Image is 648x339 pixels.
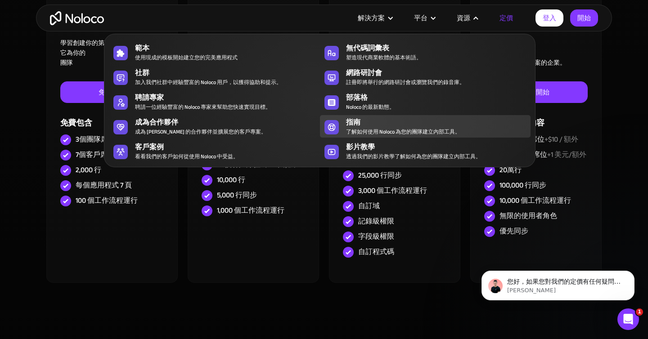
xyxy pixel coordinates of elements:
a: 客戶案例看看我們的客戶如何從使用 Noloco 中受益。 [109,140,319,162]
font: 免費包含 [60,116,92,130]
font: +1 美元/額外 [547,148,586,161]
font: 從使用 Noloco 中受益。 [184,152,238,161]
nav: 資源 [104,21,535,167]
font: 自訂程式碼 [358,245,394,259]
a: 免費開始 [60,81,164,103]
a: 開始 [570,9,598,27]
font: 網路研討會 [346,66,382,80]
a: 免費開始 [484,81,588,103]
font: 25,000 行同步 [358,169,402,182]
a: 成為合作夥伴成為 [PERSON_NAME] 的合作夥伴並擴展您的客戶專案。 [109,115,319,138]
font: 客戶案例 [135,140,164,154]
div: 解決方案 [346,12,403,24]
font: 20萬行 [499,163,522,177]
font: 。 [416,53,422,62]
a: 社群加入我們社群中經驗豐富的 Noloco 用戶，以獲得協助和提示。 [109,66,319,88]
font: 學習創建你的第一個應用程式並了解它為你的 [60,37,161,59]
font: 平台 [414,12,427,24]
font: 成為合作夥伴 [135,116,178,129]
font: 聘請一位經驗豐富的 Noloco 專家來 [135,102,217,112]
a: 登入 [535,9,563,27]
a: 家 [50,11,104,25]
a: 部落格Noloco 的最新動態。 [320,90,531,113]
a: 範本使用現成的模板開始建立您的完美應用程式 [109,41,319,63]
font: 登入 [543,12,556,24]
font: 100,000 行同步 [499,178,546,192]
font: 指南 [346,116,360,129]
font: 字段級權限 [358,230,394,243]
font: 了解如何 [346,127,368,137]
font: ，以獲得協助和提示。 [228,77,282,87]
font: 免費開始 [99,86,126,98]
font: 團隊 [60,57,73,69]
font: 3個團隊席位 [76,133,115,146]
font: 幫助您快速實現目標。 [217,102,271,112]
div: 資源 [445,12,488,24]
font: 記錄級權限 [358,214,394,228]
font: 自訂域 [358,199,380,213]
font: 1,000 個工作流程運行 [217,204,284,217]
font: 或瀏覽我們的錄音庫。 [411,77,465,87]
a: 指南了解如何使用 Noloco 為您的團隊建立內部工具。 [320,115,531,138]
font: 免費開始 [522,86,549,98]
iframe: 對講機即時聊天 [617,308,639,330]
font: 使用 Noloco 為您的團隊建立內部工具。 [368,127,460,137]
font: 聘請專家 [135,91,164,104]
font: 社群 [135,66,149,80]
font: 範本 [135,41,149,55]
font: 每個應用程式 7 頁 [76,178,132,192]
font: 加入我們社群中經驗豐富的 Noloco 用戶 [135,77,228,87]
a: 網路研討會註冊即將舉行的網路研討會或瀏覽我們的錄音庫。 [320,66,531,88]
font: 開始 [577,12,591,24]
font: 開始建立您的完美應用程式 [173,53,238,62]
a: 聘請專家聘請一位經驗豐富的 Noloco 專家來幫助您快速實現目標。 [109,90,319,113]
a: 無代碼詞彙表塑造現代商業軟體的基本術語。 [320,41,531,63]
font: 優先同步 [499,224,528,238]
iframe: 對講機通知訊息 [468,252,648,315]
font: 塑造現代商業軟體的基本術語 [346,53,416,62]
font: 3,000 個工作流程運行 [358,184,427,197]
div: 平台 [403,12,445,24]
font: 部落格 [346,91,368,104]
font: 影片教學 [346,140,375,154]
a: 定價 [488,12,524,24]
font: 100 個工作流程運行 [76,194,138,207]
a: 影片教學透過我們的影片教學了解如何為您的團隊建立內部工具。 [320,140,531,162]
font: 註冊即將舉行的網路研討會 [346,77,411,87]
font: 定價 [499,12,513,24]
font: 資源 [457,12,470,24]
font: 7個客戶席位 [76,148,115,161]
font: 2,000 行 [76,163,101,177]
font: 無代碼詞彙表 [346,41,389,55]
font: 了解如何為您的團隊建立內部工具。 [395,152,481,161]
font: 無限的使用者角色 [499,209,557,223]
font: 透過我們的影片教學 [346,152,395,161]
font: 5,000 行同步 [217,188,257,202]
font: 10,000 個工作流程運行 [499,194,571,207]
font: Noloco 的最新動態。 [346,102,395,112]
font: 看看我們的客戶如何 [135,152,184,161]
font: 10,000 行 [217,173,245,187]
font: 擴展您的客戶專案。 [218,127,266,137]
font: 使用現成的模板 [135,53,173,62]
font: +$10 / 額外 [544,133,578,146]
font: 成為 [PERSON_NAME] 的合作夥伴並 [135,127,218,137]
font: 1 [638,309,641,315]
font: 解決方案 [358,12,385,24]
